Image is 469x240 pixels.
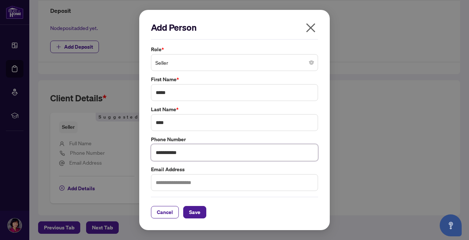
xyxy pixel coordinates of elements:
label: Email Address [151,165,318,173]
button: Cancel [151,206,179,218]
button: Save [183,206,206,218]
h2: Add Person [151,22,318,33]
label: Last Name [151,105,318,113]
span: close-circle [309,60,314,65]
span: Seller [155,56,314,70]
span: Cancel [157,206,173,218]
label: Phone Number [151,135,318,143]
button: Open asap [440,214,462,236]
label: Role [151,45,318,53]
span: Save [189,206,200,218]
span: close [305,22,317,34]
label: First Name [151,75,318,83]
